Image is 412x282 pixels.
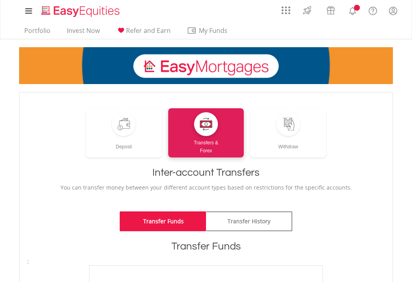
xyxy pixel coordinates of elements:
a: Refer and Earn [113,27,174,39]
a: My Profile [383,2,403,19]
img: vouchers-v2.svg [324,4,337,17]
img: thrive-v2.svg [301,4,314,17]
a: Withdraw [250,108,326,157]
a: Invest Now [64,27,103,39]
a: Transfers &Forex [168,108,244,157]
a: Notifications [342,2,363,18]
h1: Inter-account Transfers [27,165,385,180]
h1: Transfer Funds [27,239,385,253]
span: Refer and Earn [126,26,171,35]
div: Withdraw [250,136,326,151]
a: Home page [38,2,123,18]
a: Transfer History [206,211,292,231]
a: AppsGrid [276,2,295,15]
img: grid-menu-icon.svg [282,6,290,15]
a: FAQ's and Support [363,2,383,18]
img: EasyEquities_Logo.png [40,5,123,18]
div: Transfers & Forex [168,136,244,155]
a: Transfer Funds [120,211,206,231]
img: EasyMortage Promotion Banner [19,47,393,84]
a: Deposit [86,108,162,157]
span: My Funds [187,25,239,36]
a: Vouchers [319,2,342,17]
a: Portfolio [21,27,54,39]
p: You can transfer money between your different account types based on restrictions for the specifi... [27,184,385,192]
div: Deposit [86,136,162,151]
